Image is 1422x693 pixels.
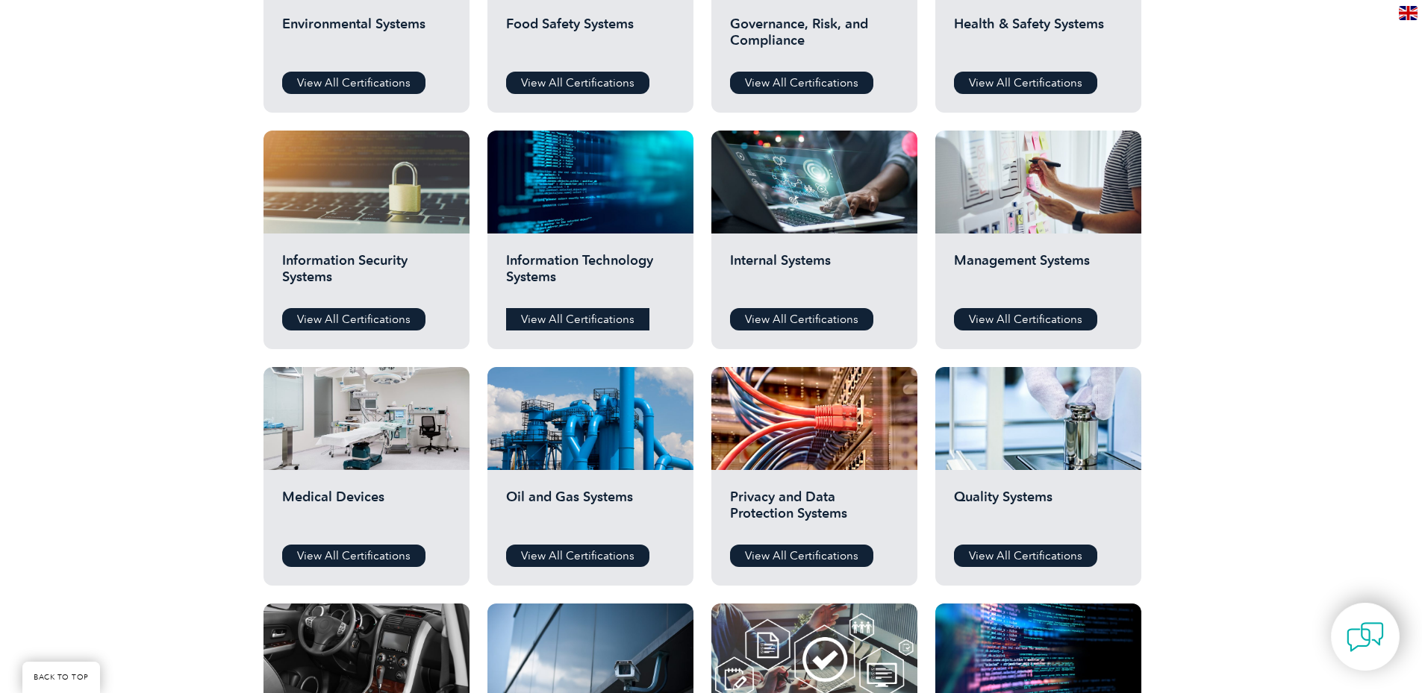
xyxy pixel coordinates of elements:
a: View All Certifications [730,308,873,330]
a: View All Certifications [730,545,873,567]
h2: Food Safety Systems [506,16,675,60]
a: View All Certifications [282,72,425,94]
img: contact-chat.png [1347,618,1384,656]
a: View All Certifications [282,308,425,330]
a: View All Certifications [954,72,1097,94]
a: View All Certifications [506,72,649,94]
h2: Internal Systems [730,252,899,297]
h2: Governance, Risk, and Compliance [730,16,899,60]
h2: Environmental Systems [282,16,451,60]
h2: Oil and Gas Systems [506,489,675,533]
h2: Information Technology Systems [506,252,675,297]
h2: Privacy and Data Protection Systems [730,489,899,533]
a: View All Certifications [954,545,1097,567]
h2: Health & Safety Systems [954,16,1123,60]
h2: Information Security Systems [282,252,451,297]
a: View All Certifications [730,72,873,94]
h2: Medical Devices [282,489,451,533]
img: en [1399,6,1418,20]
a: View All Certifications [506,545,649,567]
h2: Management Systems [954,252,1123,297]
a: View All Certifications [954,308,1097,330]
h2: Quality Systems [954,489,1123,533]
a: BACK TO TOP [22,662,100,693]
a: View All Certifications [282,545,425,567]
a: View All Certifications [506,308,649,330]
